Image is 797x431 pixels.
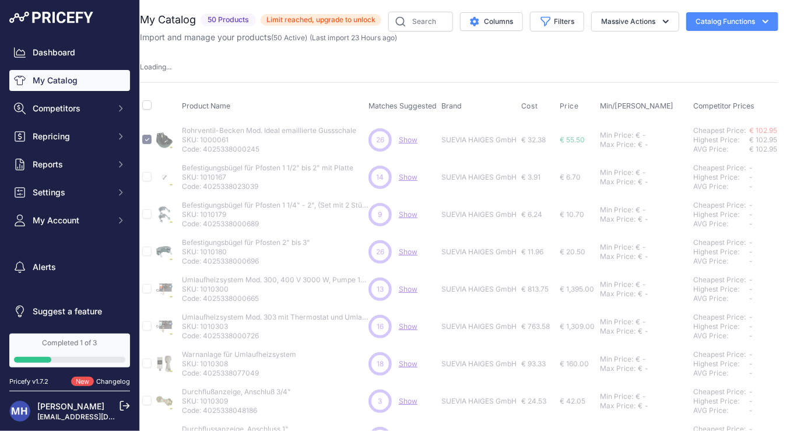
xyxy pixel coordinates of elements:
[693,369,749,378] div: AVG Price:
[693,135,749,145] div: Highest Price:
[460,12,523,31] button: Columns
[378,396,382,407] span: 3
[441,101,462,110] span: Brand
[642,289,648,299] div: -
[693,313,746,321] a: Cheapest Price:
[521,101,540,111] button: Cost
[9,182,130,203] button: Settings
[693,322,749,331] div: Highest Price:
[521,247,543,256] span: € 11.96
[560,247,585,256] span: € 20.50
[640,317,646,327] div: -
[693,285,749,294] div: Highest Price:
[600,280,633,289] div: Min Price:
[693,163,746,172] a: Cheapest Price:
[642,327,648,336] div: -
[182,331,368,341] p: Code: 4025338000726
[749,397,753,405] span: -
[441,285,517,294] p: SUEVIA HAIGES GmbH
[96,377,130,386] a: Changelog
[693,331,749,341] div: AVG Price:
[377,321,384,332] span: 16
[376,247,384,257] span: 26
[37,412,159,421] a: [EMAIL_ADDRESS][DOMAIN_NAME]
[600,392,633,401] div: Min Price:
[749,275,753,284] span: -
[376,135,384,145] span: 26
[9,154,130,175] button: Reports
[749,369,753,377] span: -
[399,359,417,368] span: Show
[693,359,749,369] div: Highest Price:
[9,210,130,231] button: My Account
[182,145,356,154] p: Code: 4025338000245
[530,12,584,31] button: Filters
[9,42,130,63] a: Dashboard
[182,406,291,415] p: Code: 4025338048186
[600,317,633,327] div: Min Price:
[521,359,546,368] span: € 93.33
[140,62,171,71] span: Loading
[399,285,417,293] a: Show
[638,140,642,149] div: €
[521,210,542,219] span: € 6.24
[182,163,353,173] p: Befestigungsbügel für Pfosten 1 1/2" bis 2" mit Platte
[182,126,356,135] p: Rohrventil-Becken Mod. Ideal emaillierte Gussschale
[399,247,417,256] a: Show
[182,257,310,266] p: Code: 4025338000696
[638,327,642,336] div: €
[560,397,585,405] span: € 42.05
[441,135,517,145] p: SUEVIA HAIGES GmbH
[9,70,130,91] a: My Catalog
[600,131,633,140] div: Min Price:
[640,168,646,177] div: -
[749,247,753,256] span: -
[749,322,753,331] span: -
[261,14,381,26] span: Limit reached, upgrade to unlock
[521,285,549,293] span: € 813.75
[521,173,540,181] span: € 3.91
[693,406,749,415] div: AVG Price:
[600,101,673,110] span: Min/[PERSON_NAME]
[521,397,546,405] span: € 24.53
[271,33,307,42] span: ( )
[693,201,746,209] a: Cheapest Price:
[182,210,368,219] p: SKU: 1010179
[182,397,291,406] p: SKU: 1010309
[560,101,581,111] button: Price
[9,98,130,119] button: Competitors
[182,285,368,294] p: SKU: 1010300
[182,238,310,247] p: Befestigungsbügel für Pfosten 2" bis 3"
[377,172,384,183] span: 14
[399,322,417,331] a: Show
[182,247,310,257] p: SKU: 1010180
[636,131,640,140] div: €
[182,294,368,303] p: Code: 4025338000665
[693,247,749,257] div: Highest Price:
[640,392,646,401] div: -
[33,215,109,226] span: My Account
[441,173,517,182] p: SUEVIA HAIGES GmbH
[640,205,646,215] div: -
[693,397,749,406] div: Highest Price:
[600,252,636,261] div: Max Price:
[749,210,753,219] span: -
[749,201,753,209] span: -
[182,173,353,182] p: SKU: 1010167
[521,101,538,111] span: Cost
[33,103,109,114] span: Competitors
[560,101,579,111] span: Price
[399,210,417,219] a: Show
[642,364,648,373] div: -
[693,294,749,303] div: AVG Price:
[600,215,636,224] div: Max Price:
[560,173,581,181] span: € 6.70
[693,101,754,110] span: Competitor Prices
[600,205,633,215] div: Min Price:
[686,12,778,31] button: Catalog Functions
[749,313,753,321] span: -
[377,359,384,369] span: 18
